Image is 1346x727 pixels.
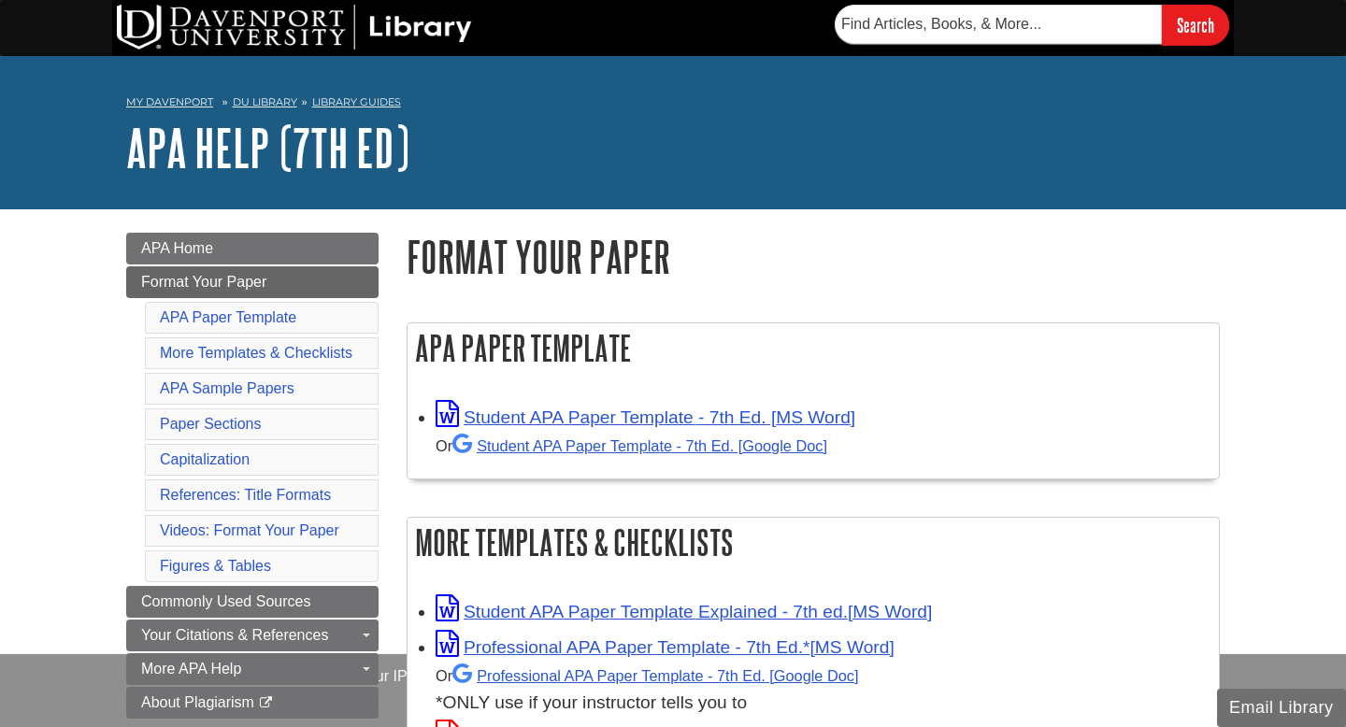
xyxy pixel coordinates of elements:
[160,558,271,574] a: Figures & Tables
[141,274,266,290] span: Format Your Paper
[1217,689,1346,727] button: Email Library
[126,233,379,719] div: Guide Page Menu
[126,266,379,298] a: Format Your Paper
[233,95,297,108] a: DU Library
[408,518,1219,567] h2: More Templates & Checklists
[436,662,1210,717] div: *ONLY use if your instructor tells you to
[835,5,1162,44] input: Find Articles, Books, & More...
[452,437,827,454] a: Student APA Paper Template - 7th Ed. [Google Doc]
[126,233,379,264] a: APA Home
[160,487,331,503] a: References: Title Formats
[126,653,379,685] a: More APA Help
[1162,5,1229,45] input: Search
[160,380,294,396] a: APA Sample Papers
[141,627,328,643] span: Your Citations & References
[436,602,932,621] a: Link opens in new window
[408,323,1219,373] h2: APA Paper Template
[126,586,379,618] a: Commonly Used Sources
[126,94,213,110] a: My Davenport
[312,95,401,108] a: Library Guides
[141,593,310,609] span: Commonly Used Sources
[141,240,213,256] span: APA Home
[436,637,895,657] a: Link opens in new window
[452,667,858,684] a: Professional APA Paper Template - 7th Ed.
[141,694,254,710] span: About Plagiarism
[126,90,1220,120] nav: breadcrumb
[258,697,274,709] i: This link opens in a new window
[117,5,472,50] img: DU Library
[160,451,250,467] a: Capitalization
[407,233,1220,280] h1: Format Your Paper
[160,522,339,538] a: Videos: Format Your Paper
[436,407,855,427] a: Link opens in new window
[141,661,241,677] span: More APA Help
[126,687,379,719] a: About Plagiarism
[160,416,262,432] a: Paper Sections
[160,309,296,325] a: APA Paper Template
[160,345,352,361] a: More Templates & Checklists
[126,620,379,651] a: Your Citations & References
[835,5,1229,45] form: Searches DU Library's articles, books, and more
[126,119,409,177] a: APA Help (7th Ed)
[436,667,858,684] small: Or
[436,437,827,454] small: Or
